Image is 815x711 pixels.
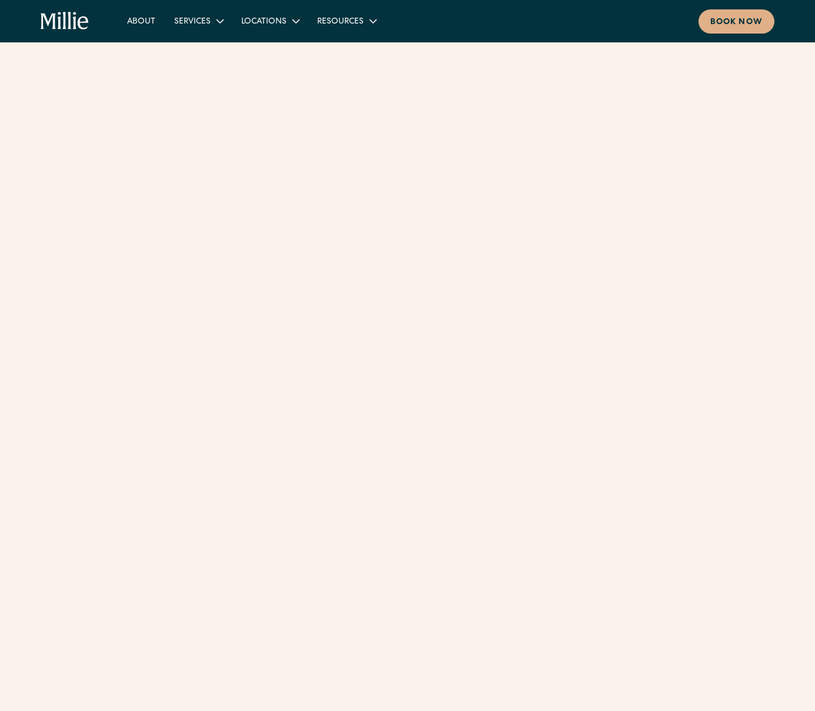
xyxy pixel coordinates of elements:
[118,11,165,31] a: About
[165,11,232,31] div: Services
[710,16,763,29] div: Book now
[308,11,385,31] div: Resources
[174,16,211,28] div: Services
[232,11,308,31] div: Locations
[698,9,774,34] a: Book now
[317,16,364,28] div: Resources
[41,12,89,31] a: home
[241,16,287,28] div: Locations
